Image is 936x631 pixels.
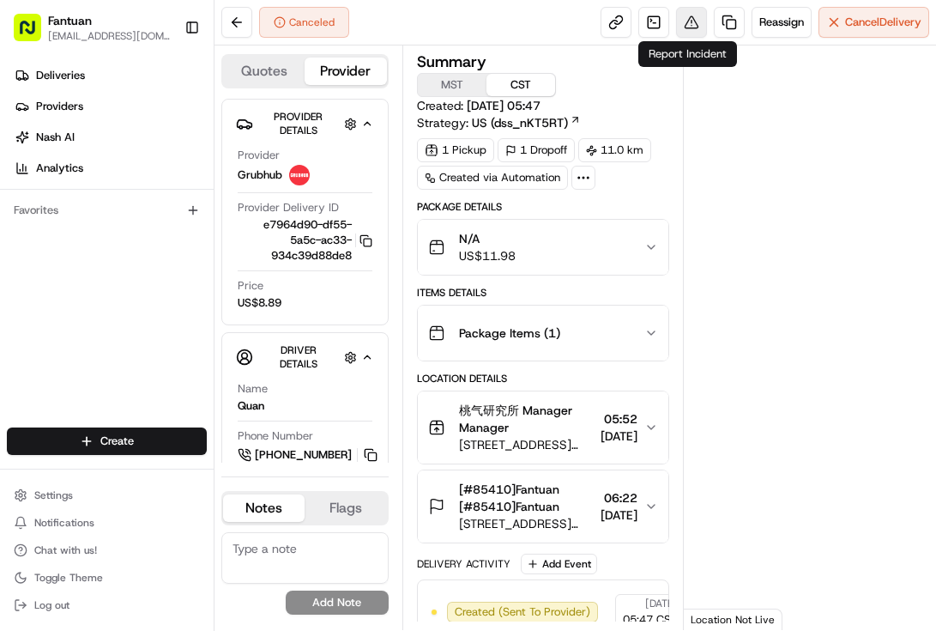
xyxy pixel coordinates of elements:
span: Grubhub [238,167,282,183]
img: 5e692f75ce7d37001a5d71f1 [289,165,310,185]
button: Quotes [223,58,305,85]
span: [STREET_ADDRESS][PERSON_NAME] [459,436,594,453]
span: [DATE] [645,597,677,610]
button: Flags [305,494,386,522]
span: Notifications [34,516,94,530]
button: MST [418,74,486,96]
div: Start new chat [77,164,281,181]
a: Nash AI [7,124,214,151]
img: 1736555255976-a54dd68f-1ca7-489b-9aae-adbdc363a1c4 [34,267,48,281]
div: Package Details [417,200,669,214]
span: [DATE] 05:47 [467,98,540,113]
span: • [142,266,148,280]
span: Chat with us! [34,543,97,557]
div: 📗 [17,385,31,399]
span: Toggle Theme [34,571,103,585]
span: [#85410]Fantuan [#85410]Fantuan [459,481,594,515]
p: Welcome 👋 [17,69,312,96]
span: Phone Number [238,428,313,444]
span: US (dss_nKT5RT) [472,114,568,131]
span: US$8.89 [238,295,281,311]
span: Nash AI [36,130,75,145]
span: [PERSON_NAME] [53,312,139,326]
span: Log out [34,598,69,612]
input: Clear [45,111,283,129]
span: 06:22 [601,489,637,507]
button: Add Event [521,554,597,574]
span: Driver Details [280,343,317,371]
span: Deliveries [36,68,85,83]
span: 8月15日 [152,312,192,326]
span: [DATE] [601,507,637,524]
a: Powered byPylon [121,425,208,439]
a: 💻API Documentation [138,377,282,408]
span: Provider [238,148,280,163]
span: Created: [417,97,540,114]
div: Location Details [417,372,669,385]
span: Created (Sent To Provider) [455,604,590,620]
a: [PHONE_NUMBER] [238,446,380,464]
span: 8月23日 [152,266,192,280]
div: Past conversations [17,223,115,237]
div: Quan [238,398,264,414]
span: Name [238,381,268,397]
a: Analytics [7,155,214,182]
button: e7964d90-df55-5a5c-ac33-934c39d88de8 [238,217,372,264]
div: Items Details [417,286,669,300]
span: Provider Delivery ID [238,200,339,215]
span: Analytics [36,161,83,176]
button: CancelDelivery [818,7,929,38]
button: N/AUS$11.98 [418,220,668,275]
div: 💻 [145,385,159,399]
span: Price [238,278,263,294]
button: See all [266,220,312,240]
div: Created via Automation [417,166,568,190]
span: [PHONE_NUMBER] [255,447,352,463]
span: [PERSON_NAME] [53,266,139,280]
div: Location Not Live [684,609,782,630]
span: [STREET_ADDRESS][PERSON_NAME] [459,515,594,532]
div: We're available if you need us! [77,181,236,195]
span: Cancel Delivery [845,15,921,30]
span: Reassign [759,15,804,30]
button: Chat with us! [7,538,207,562]
button: Notifications [7,511,207,535]
span: 05:47 CST [623,612,677,628]
a: US (dss_nKT5RT) [472,114,581,131]
span: • [142,312,148,326]
button: Settings [7,483,207,507]
span: Fantuan [48,12,92,29]
span: US$11.98 [459,247,516,264]
button: Start new chat [292,169,312,190]
a: Deliveries [7,62,214,89]
span: Provider Details [274,110,323,137]
img: 8571987876998_91fb9ceb93ad5c398215_72.jpg [36,164,67,195]
button: Fantuan[EMAIL_ADDRESS][DOMAIN_NAME] [7,7,178,48]
button: Notes [223,494,305,522]
button: Create [7,428,207,455]
img: Nash [17,17,51,52]
div: Report Incident [638,41,737,67]
span: Pylon [171,426,208,439]
span: Providers [36,99,83,114]
span: Knowledge Base [34,384,131,401]
span: [DATE] [601,428,637,445]
span: Create [100,434,134,449]
div: Favorites [7,197,207,224]
div: 11.0 km [578,138,651,162]
span: Package Items ( 1 ) [459,325,560,342]
div: 1 Pickup [417,138,494,162]
button: Canceled [259,7,349,38]
img: 1736555255976-a54dd68f-1ca7-489b-9aae-adbdc363a1c4 [34,313,48,327]
div: Strategy: [417,114,581,131]
img: Asif Zaman Khan [17,296,45,324]
button: Toggle Theme [7,566,207,590]
button: [#85410]Fantuan [#85410]Fantuan[STREET_ADDRESS][PERSON_NAME]06:22[DATE] [418,470,668,543]
span: 桃气研究所 Manager Manager [459,402,594,436]
span: 05:52 [601,410,637,428]
button: Provider Details [236,106,374,141]
button: [EMAIL_ADDRESS][DOMAIN_NAME] [48,29,171,43]
span: API Documentation [162,384,275,401]
h3: Summary [417,54,486,70]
